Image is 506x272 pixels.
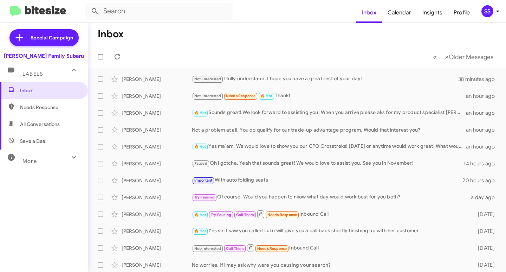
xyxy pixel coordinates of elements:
div: [DATE] [470,261,500,268]
span: 🔥 Hot [260,94,272,98]
a: Profile [448,2,475,23]
span: Try Pausing [194,195,215,200]
a: Calendar [382,2,417,23]
a: Special Campaign [9,29,79,46]
div: Thank! [192,92,466,100]
div: [PERSON_NAME] Family Subaru [4,52,84,59]
div: Oh i gotcha. Yeah that sounds great! We would love to assist you. See you in November! [192,159,463,167]
span: Needs Response [20,104,80,111]
span: Special Campaign [31,34,73,41]
div: a day ago [470,194,500,201]
div: [PERSON_NAME] [122,261,192,268]
div: Yes ma'am. We would love to show you our CPO Crosstreks! [DATE] or anytime would work great! What... [192,143,466,151]
input: Search [85,3,233,20]
div: With auto folding seats [192,176,462,184]
div: [PERSON_NAME] [122,76,192,83]
button: Previous [429,50,441,64]
div: No worries. If i may ask why were you pausing your search? [192,261,470,268]
span: Needs Response [257,246,287,251]
div: [PERSON_NAME] [122,93,192,100]
span: 🔥 Hot [194,213,206,217]
span: Call Them [226,246,244,251]
h1: Inbox [98,29,124,40]
span: » [445,52,449,61]
span: 🔥 Hot [194,144,206,149]
span: Older Messages [449,53,493,61]
span: Needs Response [226,94,256,98]
div: [PERSON_NAME] [122,126,192,133]
span: 🔥 Hot [194,229,206,233]
span: Important [194,178,213,183]
div: an hour ago [466,126,500,133]
span: « [433,52,437,61]
span: 🔥 Hot [194,110,206,115]
div: Yes sir. I saw you called LuLu will give you a call back shortly finishing up with her customer [192,227,470,235]
div: an hour ago [466,93,500,100]
div: Sounds great! We look forward to assisting you! When you arrive please aks for my product special... [192,109,466,117]
a: Insights [417,2,448,23]
div: [PERSON_NAME] [122,194,192,201]
div: 14 hours ago [463,160,500,167]
div: [DATE] [470,228,500,235]
span: Needs Response [267,213,297,217]
span: Not-Interested [194,246,221,251]
div: [PERSON_NAME] [122,211,192,218]
div: [PERSON_NAME] [122,177,192,184]
span: Paused [194,161,207,166]
div: Inbound Call [192,243,470,252]
div: an hour ago [466,109,500,116]
span: Try Pausing [211,213,231,217]
span: Save a Deal [20,138,46,145]
div: 38 minutes ago [458,76,500,83]
div: [DATE] [470,245,500,252]
div: an hour ago [466,143,500,150]
div: 20 hours ago [462,177,500,184]
div: [PERSON_NAME] [122,245,192,252]
span: More [22,158,37,164]
div: Not a problem at all. You do qualify for our trade-up advantage program. Would that interest you? [192,126,466,133]
div: SS [481,5,493,17]
div: [PERSON_NAME] [122,228,192,235]
span: All Conversations [20,121,60,128]
div: [PERSON_NAME] [122,109,192,116]
button: Next [441,50,498,64]
a: Inbox [356,2,382,23]
div: Inbound Call [192,210,470,219]
span: Not-Interested [194,94,221,98]
div: [DATE] [470,211,500,218]
div: [PERSON_NAME] [122,143,192,150]
span: Inbox [20,87,80,94]
div: Of course. Would you happen to nkow what day would work best for you both? [192,193,470,201]
nav: Page navigation example [429,50,498,64]
span: Call Them [236,213,254,217]
button: SS [475,5,498,17]
div: I fully understand. I hope you have a great rest of your day! [192,75,458,83]
span: Labels [22,71,43,77]
span: Not-Interested [194,77,221,81]
div: [PERSON_NAME] [122,160,192,167]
